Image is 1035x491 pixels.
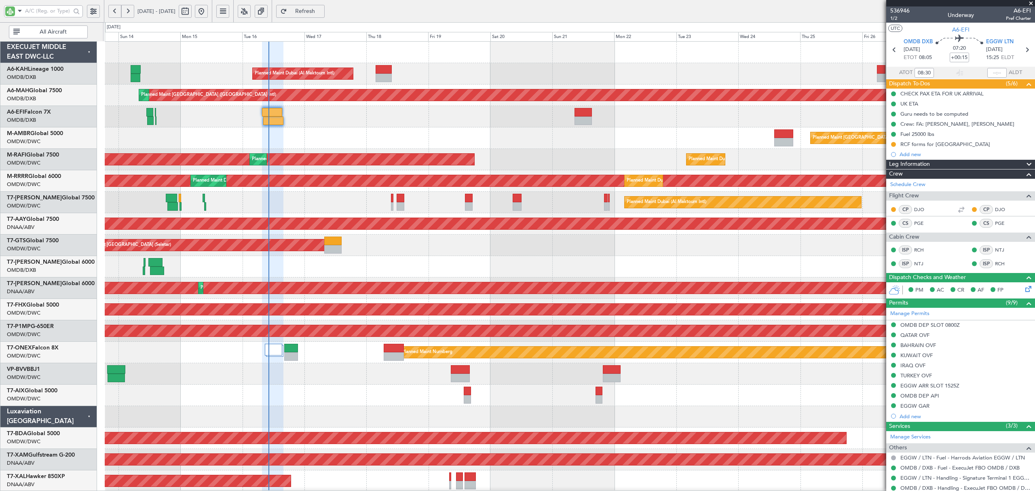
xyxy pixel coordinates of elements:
[627,175,706,187] div: Planned Maint Dubai (Al Maktoum Intl)
[252,153,332,165] div: Planned Maint Dubai (Al Maktoum Intl)
[980,246,993,254] div: ISP
[862,32,924,42] div: Fri 26
[919,54,932,62] span: 08:05
[7,259,62,265] span: T7-[PERSON_NAME]
[914,220,932,227] a: PGE
[107,24,120,31] div: [DATE]
[914,246,932,254] a: RCH
[7,388,57,394] a: T7-AIXGlobal 5000
[900,372,932,379] div: TURKEY OVF
[915,286,923,294] span: PM
[900,382,959,389] div: EGGW ARR SLOT 1525Z
[7,452,75,458] a: T7-XAMGulfstream G-200
[7,331,40,338] a: OMDW/DWC
[7,324,54,329] a: T7-P1MPG-650ER
[900,392,939,399] div: OMDB DEP API
[948,11,974,19] div: Underway
[7,95,36,102] a: OMDB/DXB
[900,402,929,409] div: EGGW GAR
[7,324,31,329] span: T7-P1MP
[904,46,920,54] span: [DATE]
[614,32,676,42] div: Mon 22
[7,374,40,381] a: OMDW/DWC
[428,32,490,42] div: Fri 19
[7,66,28,72] span: A6-KAH
[7,138,40,145] a: OMDW/DWC
[995,260,1013,267] a: RCH
[937,286,944,294] span: AC
[888,25,902,32] button: UTC
[304,32,366,42] div: Wed 17
[900,151,1031,158] div: Add new
[900,474,1031,481] a: EGGW / LTN - Handling - Signature Terminal 1 EGGW / LTN
[995,220,1013,227] a: PGE
[889,79,930,89] span: Dispatch To-Dos
[289,8,322,14] span: Refresh
[1006,6,1031,15] span: A6-EFI
[7,174,28,179] span: M-RRRR
[627,196,706,208] div: Planned Maint Dubai (Al Maktoum Intl)
[7,345,59,351] a: T7-ONEXFalcon 8X
[242,32,304,42] div: Tue 16
[7,431,27,436] span: T7-BDA
[986,46,1003,54] span: [DATE]
[889,422,910,431] span: Services
[890,310,929,318] a: Manage Permits
[118,32,180,42] div: Sun 14
[986,54,999,62] span: 15:25
[978,286,984,294] span: AF
[900,90,984,97] div: CHECK PAX ETA FOR UK ARRIVAL
[402,346,452,358] div: Planned Maint Nurnberg
[980,259,993,268] div: ISP
[676,32,738,42] div: Tue 23
[7,224,34,231] a: DNAA/ABV
[900,454,1025,461] a: EGGW / LTN - Fuel - Harrods Aviation EGGW / LTN
[7,109,24,115] span: A6-EFI
[7,288,34,295] a: DNAA/ABV
[7,431,60,436] a: T7-BDAGlobal 5000
[7,438,40,445] a: OMDW/DWC
[890,181,925,189] a: Schedule Crew
[953,44,966,53] span: 07:20
[7,481,34,488] a: DNAA/ABV
[900,342,936,349] div: BAHRAIN OVF
[1001,54,1014,62] span: ELDT
[889,160,930,169] span: Leg Information
[7,152,26,158] span: M-RAFI
[7,109,51,115] a: A6-EFIFalcon 7X
[899,219,912,228] div: CS
[900,141,990,148] div: RCF forms for [GEOGRAPHIC_DATA]
[813,132,908,144] div: Planned Maint [GEOGRAPHIC_DATA] (Seletar)
[7,459,34,467] a: DNAA/ABV
[900,100,918,107] div: UK ETA
[7,345,32,351] span: T7-ONEX
[900,110,968,117] div: Guru needs to be computed
[552,32,614,42] div: Sun 21
[899,69,912,77] span: ATOT
[7,245,40,252] a: OMDW/DWC
[900,464,1020,471] a: OMDB / DXB - Fuel - ExecuJet FBO OMDB / DXB
[914,260,932,267] a: NTJ
[7,302,26,308] span: T7-FHX
[1006,298,1018,307] span: (9/9)
[738,32,800,42] div: Wed 24
[899,205,912,214] div: CP
[7,152,59,158] a: M-RAFIGlobal 7500
[7,181,40,188] a: OMDW/DWC
[7,352,40,360] a: OMDW/DWC
[7,395,40,402] a: OMDW/DWC
[995,246,1013,254] a: NTJ
[201,282,280,294] div: Planned Maint Dubai (Al Maktoum Intl)
[1009,69,1022,77] span: ALDT
[7,74,36,81] a: OMDB/DXB
[900,121,1014,127] div: Crew: FA: [PERSON_NAME], [PERSON_NAME]
[180,32,242,42] div: Mon 15
[366,32,428,42] div: Thu 18
[890,15,910,22] span: 1/2
[800,32,862,42] div: Thu 25
[889,191,919,201] span: Flight Crew
[914,206,932,213] a: DJO
[7,366,40,372] a: VP-BVVBBJ1
[7,302,59,308] a: T7-FHXGlobal 5000
[900,131,934,138] div: Fuel 25000 lbs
